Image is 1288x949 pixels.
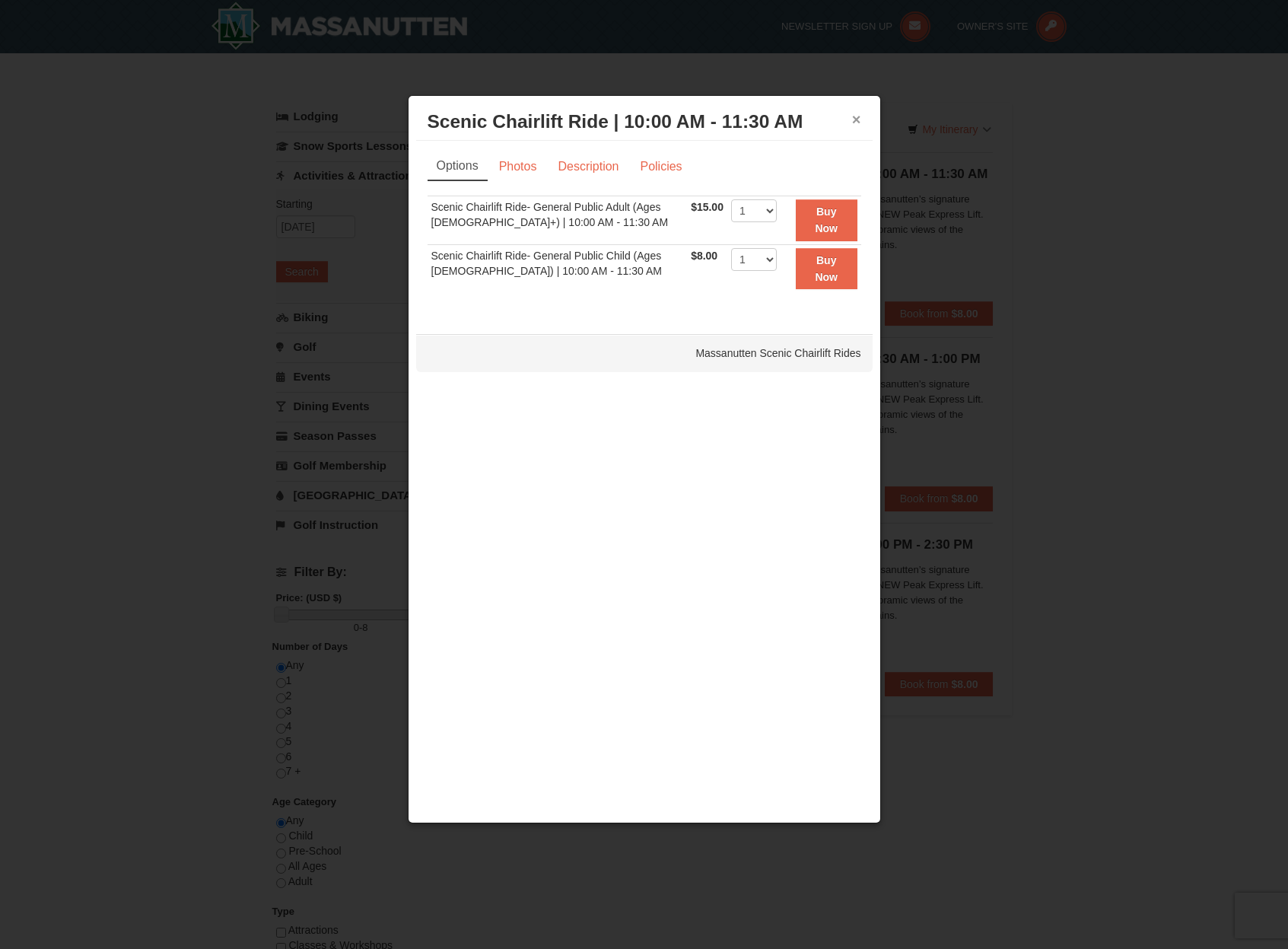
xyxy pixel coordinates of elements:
span: $8.00 [691,250,717,262]
a: Options [428,152,488,181]
a: Photos [489,152,547,181]
td: Scenic Chairlift Ride- General Public Adult (Ages [DEMOGRAPHIC_DATA]+) | 10:00 AM - 11:30 AM [428,196,688,244]
button: × [852,112,861,127]
td: Scenic Chairlift Ride- General Public Child (Ages [DEMOGRAPHIC_DATA]) | 10:00 AM - 11:30 AM [428,244,688,292]
a: Policies [630,152,692,181]
strong: Buy Now [815,205,838,234]
button: Buy Now [796,248,857,290]
strong: Buy Now [815,254,838,283]
a: Description [548,152,628,181]
div: Massanutten Scenic Chairlift Rides [416,334,873,372]
h3: Scenic Chairlift Ride | 10:00 AM - 11:30 AM [428,110,861,133]
span: $15.00 [691,201,724,213]
button: Buy Now [796,199,857,241]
